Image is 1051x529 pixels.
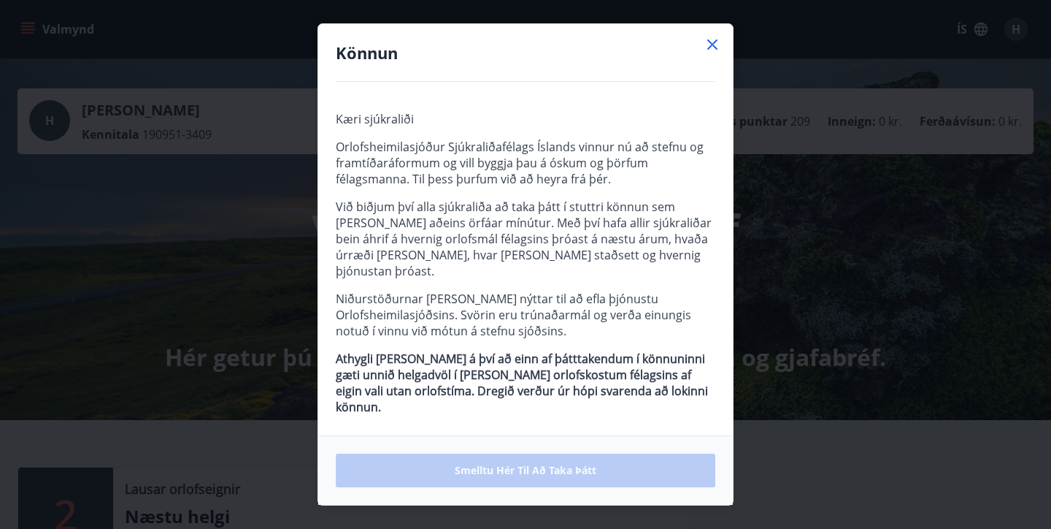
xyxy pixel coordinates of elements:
p: Niðurstöðurnar [PERSON_NAME] nýttar til að efla þjónustu Orlofsheimilasjóðsins. Svörin eru trúnað... [336,291,715,339]
p: Orlofsheimilasjóður Sjúkraliðafélags Íslands vinnur nú að stefnu og framtíðaráformum og vill bygg... [336,139,715,187]
p: Við biðjum því alla sjúkraliða að taka þátt í stuttri könnun sem [PERSON_NAME] aðeins örfáar mínú... [336,199,715,279]
strong: Athygli [PERSON_NAME] á því að einn af þátttakendum í könnuninni gæti unnið helgadvöl í [PERSON_N... [336,351,708,415]
p: Kæri sjúkraliði [336,111,715,127]
h4: Könnun [336,42,715,64]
